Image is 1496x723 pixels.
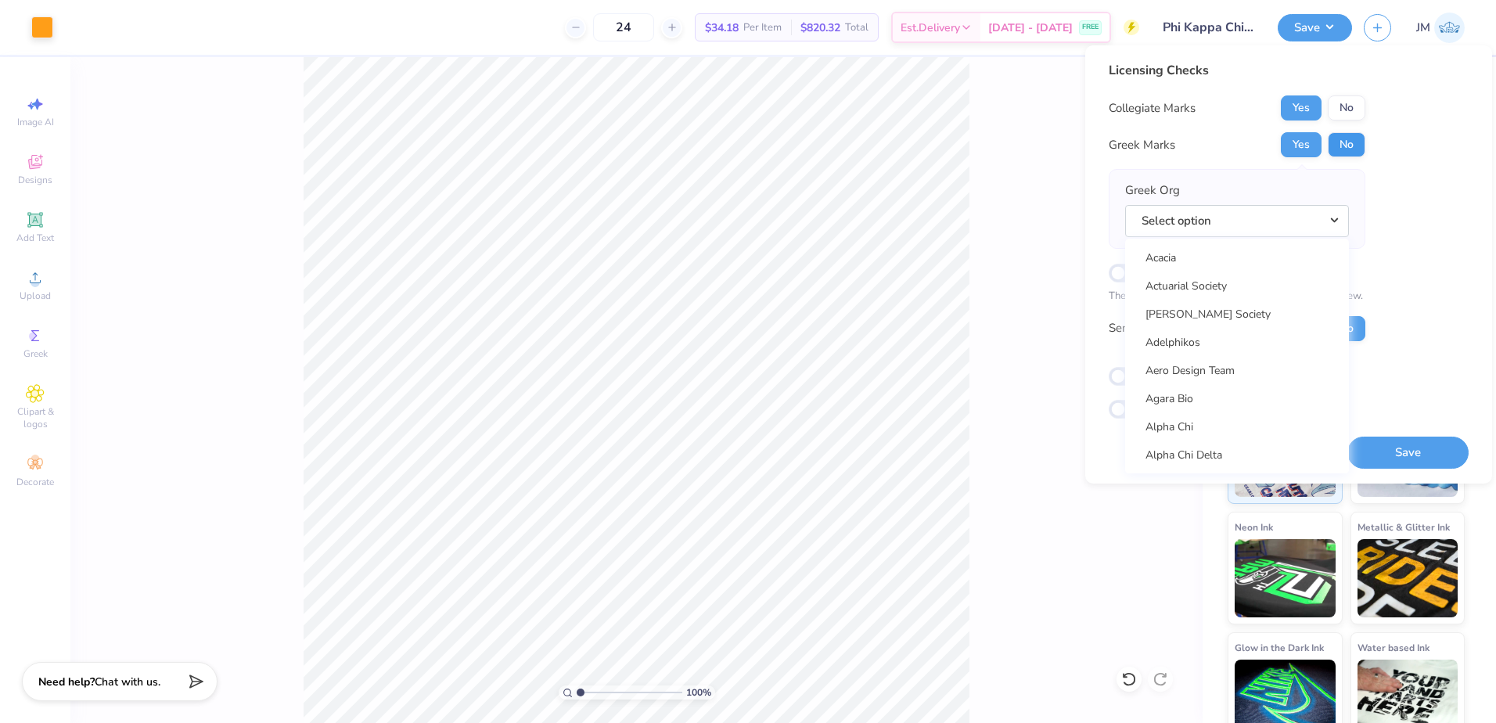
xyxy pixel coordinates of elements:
[18,174,52,186] span: Designs
[16,476,54,488] span: Decorate
[1235,519,1273,535] span: Neon Ink
[1281,95,1322,120] button: Yes
[1281,132,1322,157] button: Yes
[686,685,711,700] span: 100 %
[1131,273,1343,299] a: Actuarial Society
[1328,95,1365,120] button: No
[1131,414,1343,440] a: Alpha Chi
[1434,13,1465,43] img: Joshua Malaki
[1125,239,1349,473] div: Select option
[1151,12,1266,43] input: Untitled Design
[1358,639,1429,656] span: Water based Ink
[38,674,95,689] strong: Need help?
[593,13,654,41] input: – –
[705,20,739,36] span: $34.18
[20,290,51,302] span: Upload
[1131,358,1343,383] a: Aero Design Team
[1358,539,1458,617] img: Metallic & Glitter Ink
[1109,289,1365,304] p: The changes are too minor to warrant an Affinity review.
[1131,245,1343,271] a: Acacia
[845,20,868,36] span: Total
[1131,470,1343,496] a: Alpha Chi Omega
[1328,132,1365,157] button: No
[23,347,48,360] span: Greek
[8,405,63,430] span: Clipart & logos
[1235,539,1336,617] img: Neon Ink
[1125,182,1180,200] label: Greek Org
[1131,386,1343,412] a: Agara Bio
[1125,205,1349,237] button: Select option
[1347,437,1469,469] button: Save
[1416,13,1465,43] a: JM
[1109,136,1175,154] div: Greek Marks
[1278,14,1352,41] button: Save
[1235,639,1324,656] span: Glow in the Dark Ink
[1131,301,1343,327] a: [PERSON_NAME] Society
[901,20,960,36] span: Est. Delivery
[95,674,160,689] span: Chat with us.
[1131,329,1343,355] a: Adelphikos
[1131,442,1343,468] a: Alpha Chi Delta
[1109,319,1222,337] div: Send a Copy to Client
[17,116,54,128] span: Image AI
[1416,19,1430,37] span: JM
[16,232,54,244] span: Add Text
[1358,519,1450,535] span: Metallic & Glitter Ink
[1109,99,1196,117] div: Collegiate Marks
[1082,22,1099,33] span: FREE
[800,20,840,36] span: $820.32
[988,20,1073,36] span: [DATE] - [DATE]
[1109,61,1365,80] div: Licensing Checks
[743,20,782,36] span: Per Item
